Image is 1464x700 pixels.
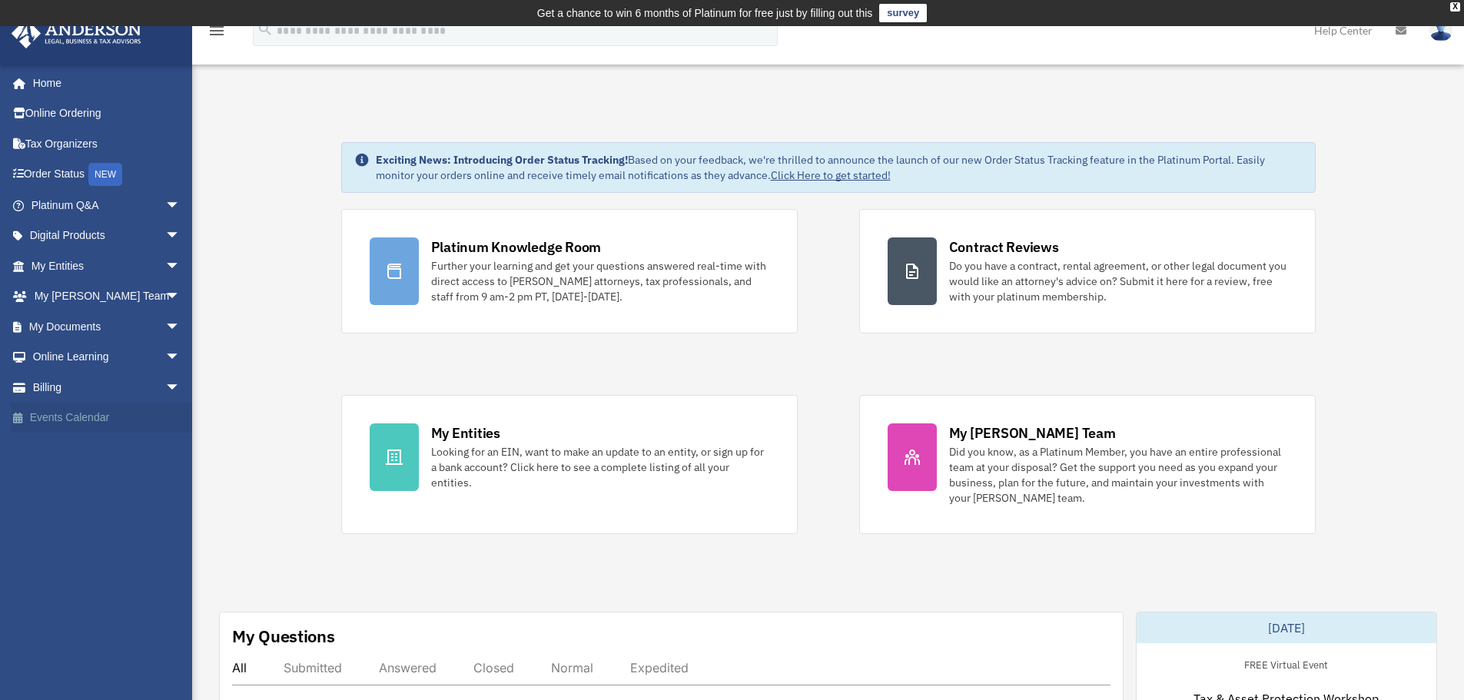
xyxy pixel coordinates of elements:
a: Digital Productsarrow_drop_down [11,221,204,251]
a: My Entities Looking for an EIN, want to make an update to an entity, or sign up for a bank accoun... [341,395,798,534]
span: arrow_drop_down [165,190,196,221]
a: Tax Organizers [11,128,204,159]
div: My Entities [431,423,500,443]
a: My Documentsarrow_drop_down [11,311,204,342]
div: close [1450,2,1460,12]
div: My Questions [232,625,335,648]
i: menu [207,22,226,40]
a: Platinum Knowledge Room Further your learning and get your questions answered real-time with dire... [341,209,798,333]
div: Closed [473,660,514,675]
a: Platinum Q&Aarrow_drop_down [11,190,204,221]
a: Home [11,68,196,98]
div: Did you know, as a Platinum Member, you have an entire professional team at your disposal? Get th... [949,444,1287,506]
div: NEW [88,163,122,186]
a: Billingarrow_drop_down [11,372,204,403]
span: arrow_drop_down [165,311,196,343]
img: User Pic [1429,19,1452,41]
div: Normal [551,660,593,675]
div: FREE Virtual Event [1232,655,1340,672]
div: Further your learning and get your questions answered real-time with direct access to [PERSON_NAM... [431,258,769,304]
span: arrow_drop_down [165,342,196,373]
div: Based on your feedback, we're thrilled to announce the launch of our new Order Status Tracking fe... [376,152,1303,183]
div: My [PERSON_NAME] Team [949,423,1116,443]
span: arrow_drop_down [165,250,196,282]
a: My [PERSON_NAME] Team Did you know, as a Platinum Member, you have an entire professional team at... [859,395,1316,534]
strong: Exciting News: Introducing Order Status Tracking! [376,153,628,167]
a: Contract Reviews Do you have a contract, rental agreement, or other legal document you would like... [859,209,1316,333]
img: Anderson Advisors Platinum Portal [7,18,146,48]
span: arrow_drop_down [165,372,196,403]
a: menu [207,27,226,40]
a: Order StatusNEW [11,159,204,191]
a: Events Calendar [11,403,204,433]
div: Answered [379,660,437,675]
div: [DATE] [1137,612,1436,643]
a: Online Learningarrow_drop_down [11,342,204,373]
div: Submitted [284,660,342,675]
div: Contract Reviews [949,237,1059,257]
span: arrow_drop_down [165,221,196,252]
div: Platinum Knowledge Room [431,237,602,257]
a: Click Here to get started! [771,168,891,182]
div: All [232,660,247,675]
div: Get a chance to win 6 months of Platinum for free just by filling out this [537,4,873,22]
a: survey [879,4,927,22]
div: Expedited [630,660,689,675]
a: Online Ordering [11,98,204,129]
span: arrow_drop_down [165,281,196,313]
div: Looking for an EIN, want to make an update to an entity, or sign up for a bank account? Click her... [431,444,769,490]
a: My [PERSON_NAME] Teamarrow_drop_down [11,281,204,312]
a: My Entitiesarrow_drop_down [11,250,204,281]
div: Do you have a contract, rental agreement, or other legal document you would like an attorney's ad... [949,258,1287,304]
i: search [257,21,274,38]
